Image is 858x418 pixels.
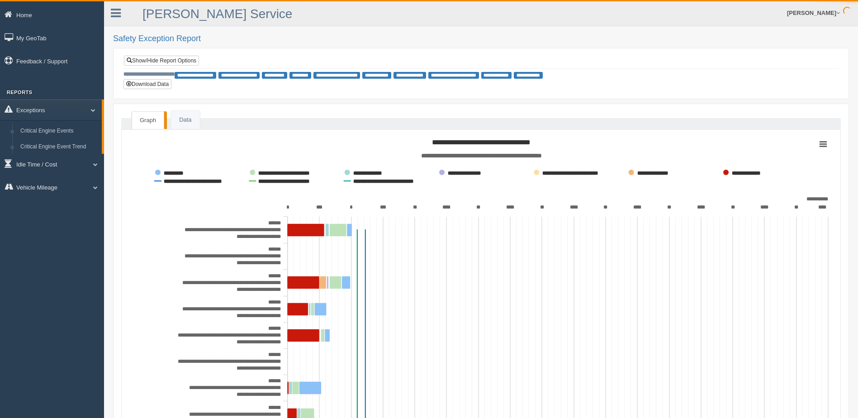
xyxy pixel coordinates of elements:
a: Show/Hide Report Options [124,56,199,66]
a: [PERSON_NAME] Service [142,7,292,21]
a: Critical Engine Events [16,123,102,139]
h2: Safety Exception Report [113,34,849,43]
button: Download Data [123,79,171,89]
a: Data [171,111,199,129]
a: Critical Engine Event Trend [16,139,102,155]
a: Graph [132,111,164,129]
